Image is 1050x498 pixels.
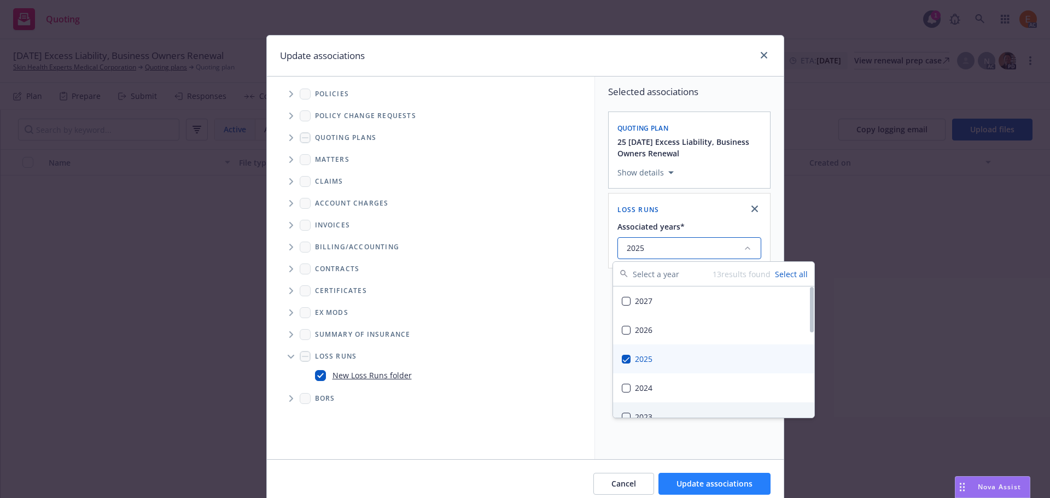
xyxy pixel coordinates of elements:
h1: Update associations [280,49,365,63]
div: 2024 [613,373,814,402]
span: Account charges [315,200,389,207]
span: Loss Runs [315,353,357,360]
button: Show details [613,166,678,179]
button: Cancel [593,473,654,495]
span: BORs [315,395,335,402]
div: 2025 [613,344,814,373]
p: 13 results found [713,268,771,280]
div: Folder Tree Example [267,236,594,409]
span: Billing/Accounting [315,244,400,250]
span: Summary of insurance [315,331,411,338]
span: Policies [315,91,349,97]
span: 2025 [627,243,743,254]
button: 25 [DATE] Excess Liability, Business Owners Renewal [617,136,763,159]
div: Suggestions [613,286,814,418]
div: Tree Example [267,83,594,236]
input: Select a year [633,262,713,286]
span: Policy change requests [315,113,416,119]
div: 2023 [613,402,814,431]
div: 2027 [613,286,814,315]
a: close [748,202,761,215]
button: Update associations [658,473,771,495]
button: Select all [775,268,808,280]
button: Nova Assist [955,476,1030,498]
span: Ex Mods [315,309,348,316]
div: 2026 [613,315,814,344]
span: Loss Runs [617,205,660,214]
span: Invoices [315,222,351,229]
span: Associated years* [617,221,685,232]
span: Selected associations [608,85,771,98]
a: New Loss Runs folder [332,370,412,381]
span: Quoting plans [315,134,377,141]
span: Quoting plan [617,124,669,133]
span: Update associations [676,478,752,489]
span: Cancel [611,478,636,489]
a: close [757,49,771,62]
span: Contracts [315,266,360,272]
span: Claims [315,178,343,185]
div: Drag to move [955,477,969,497]
span: Nova Assist [978,482,1021,491]
span: Certificates [315,288,367,294]
span: Matters [315,156,349,163]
